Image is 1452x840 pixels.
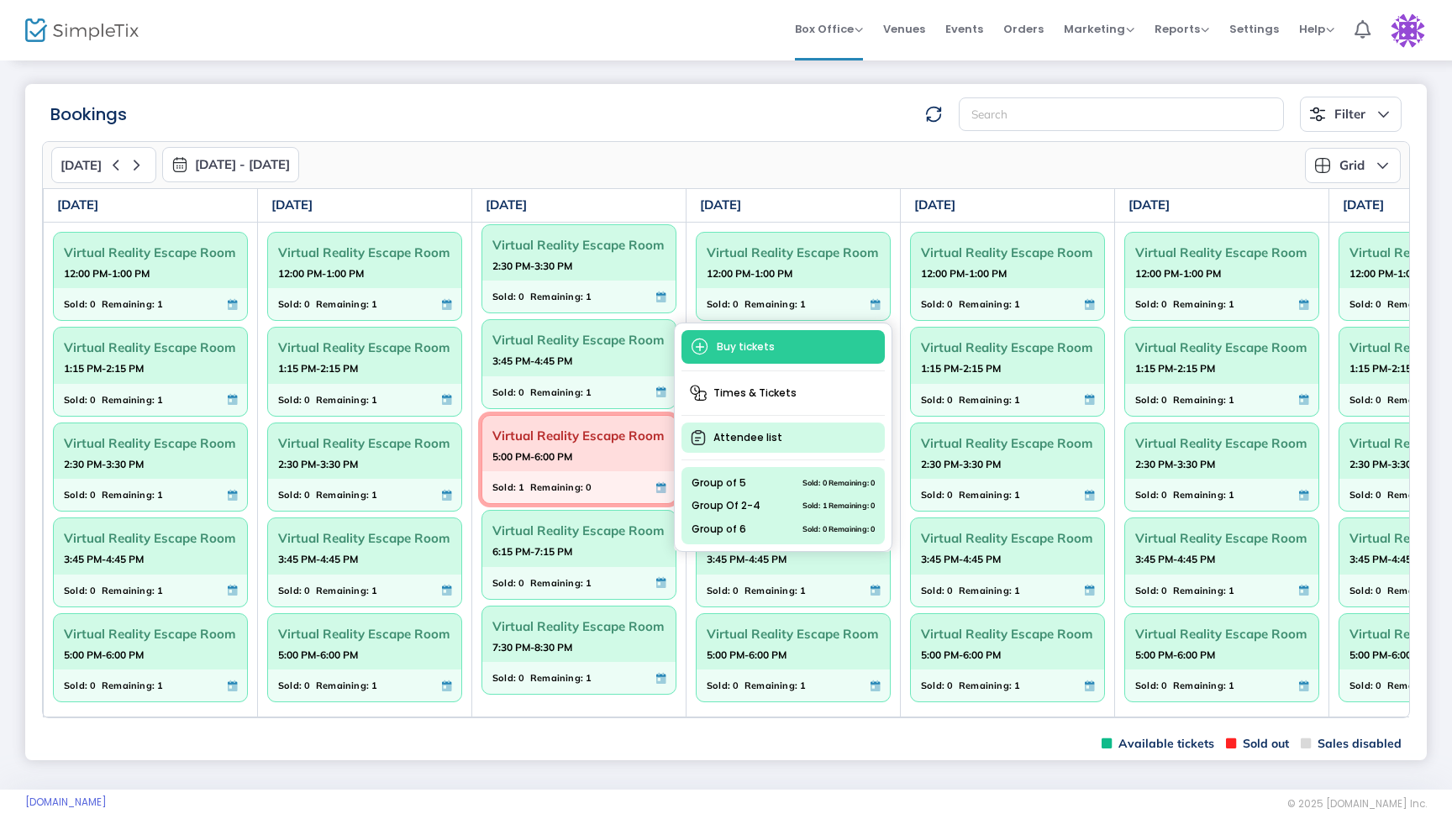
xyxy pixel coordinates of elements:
[1300,97,1402,132] button: Filter
[1229,8,1279,50] span: Settings
[1135,549,1215,570] strong: 3:45 PM-4:45 PM
[1228,581,1234,600] span: 1
[1349,454,1429,475] strong: 2:30 PM-3:30 PM
[51,147,156,183] button: [DATE]
[1161,581,1167,600] span: 0
[90,581,96,600] span: 0
[692,475,746,491] span: Group of 5
[1003,8,1044,50] span: Orders
[795,21,863,37] span: Box Office
[921,676,944,695] span: Sold:
[64,358,144,379] strong: 1:15 PM-2:15 PM
[692,522,746,537] span: Group of 6
[472,189,687,223] th: [DATE]
[707,239,880,265] span: Virtual Reality Escape Room
[1228,295,1234,313] span: 1
[1161,676,1167,695] span: 0
[64,239,237,265] span: Virtual Reality Escape Room
[959,581,1012,600] span: Remaining:
[278,334,451,360] span: Virtual Reality Escape Room
[1349,676,1373,695] span: Sold:
[1014,581,1020,600] span: 1
[44,189,258,223] th: [DATE]
[1135,621,1308,647] span: Virtual Reality Escape Room
[157,295,163,313] span: 1
[744,676,797,695] span: Remaining:
[278,581,302,600] span: Sold:
[744,581,797,600] span: Remaining:
[690,429,707,446] img: clipboard
[278,295,302,313] span: Sold:
[707,581,730,600] span: Sold:
[1173,486,1226,504] span: Remaining:
[1287,797,1427,811] span: © 2025 [DOMAIN_NAME] Inc.
[921,334,1094,360] span: Virtual Reality Escape Room
[959,295,1012,313] span: Remaining:
[1173,581,1226,600] span: Remaining:
[64,486,87,504] span: Sold:
[278,430,451,456] span: Virtual Reality Escape Room
[1228,486,1234,504] span: 1
[947,391,953,409] span: 0
[1387,486,1440,504] span: Remaining:
[1387,676,1440,695] span: Remaining:
[921,263,1007,284] strong: 12:00 PM-1:00 PM
[947,676,953,695] span: 0
[921,358,1001,379] strong: 1:15 PM-2:15 PM
[316,391,369,409] span: Remaining:
[959,97,1284,132] input: Search
[492,327,665,353] span: Virtual Reality Escape Room
[304,581,310,600] span: 0
[492,446,572,467] strong: 5:00 PM-6:00 PM
[530,287,583,306] span: Remaining:
[492,517,665,543] span: Virtual Reality Escape Room
[883,8,925,50] span: Venues
[492,383,516,402] span: Sold:
[921,581,944,600] span: Sold:
[921,644,1001,665] strong: 5:00 PM-6:00 PM
[947,486,953,504] span: 0
[492,637,572,658] strong: 7:30 PM-8:30 PM
[1376,295,1381,313] span: 0
[162,147,299,182] button: [DATE] - [DATE]
[947,581,953,600] span: 0
[492,541,572,562] strong: 6:15 PM-7:15 PM
[1349,644,1429,665] strong: 5:00 PM-6:00 PM
[921,486,944,504] span: Sold:
[1376,391,1381,409] span: 0
[518,574,524,592] span: 0
[681,378,885,408] span: Times & Tickets
[278,239,451,265] span: Virtual Reality Escape Room
[1173,676,1226,695] span: Remaining:
[707,621,880,647] span: Virtual Reality Escape Room
[921,454,1001,475] strong: 2:30 PM-3:30 PM
[278,454,358,475] strong: 2:30 PM-3:30 PM
[278,676,302,695] span: Sold:
[1228,676,1234,695] span: 1
[1135,358,1215,379] strong: 1:15 PM-2:15 PM
[1135,454,1215,475] strong: 2:30 PM-3:30 PM
[959,676,1012,695] span: Remaining:
[707,549,786,570] strong: 3:45 PM-4:45 PM
[1135,525,1308,551] span: Virtual Reality Escape Room
[802,522,875,537] span: Sold: 0 Remaining: 0
[1387,295,1440,313] span: Remaining:
[492,423,665,449] span: Virtual Reality Escape Room
[371,295,377,313] span: 1
[802,498,875,513] span: Sold: 1 Remaining: 0
[1014,295,1020,313] span: 1
[921,295,944,313] span: Sold:
[959,391,1012,409] span: Remaining:
[1135,581,1159,600] span: Sold:
[530,669,583,687] span: Remaining:
[371,391,377,409] span: 1
[278,644,358,665] strong: 5:00 PM-6:00 PM
[1299,21,1334,37] span: Help
[157,676,163,695] span: 1
[90,486,96,504] span: 0
[1301,736,1402,752] span: Sales disabled
[316,676,369,695] span: Remaining:
[744,295,797,313] span: Remaining:
[157,486,163,504] span: 1
[925,106,942,123] img: refresh-data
